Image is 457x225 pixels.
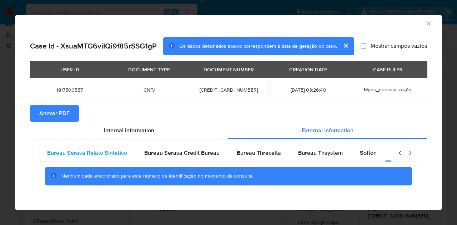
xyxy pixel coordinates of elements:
span: External information [302,126,353,134]
span: Mpos_geolocalização [364,86,411,93]
button: cerrar [337,37,354,54]
span: 1817500557 [39,87,101,93]
span: CNPJ [118,87,181,93]
div: CASE RULES [369,63,406,76]
span: Os dados detalhados abaixo correspondem à data de geração do caso. [179,42,337,50]
button: Fechar a janela [425,20,432,26]
span: [DATE] 03:26:40 [277,87,340,93]
span: Internal information [104,126,154,134]
span: Bureau Serasa Relato Sintetico [47,149,127,157]
div: DOCUMENT TYPE [124,63,174,76]
div: Detailed info [30,122,427,139]
span: Nenhum dado encontrado para este número de identificação no momento da consulta. [61,172,253,179]
span: Bureau Thsystem [298,149,343,157]
div: CREATION DATE [285,63,331,76]
span: Bureau Serasa Credit Bureau [144,149,220,157]
button: Anexar PDF [30,105,79,122]
div: USER ID [56,63,84,76]
div: closure-recommendation-modal [15,15,442,210]
span: [CREDIT_CARD_NUMBER] [197,87,260,93]
span: Mostrar campos vazios [371,42,427,50]
h2: Case Id - XsuaMTG6viIQi9f85rSSG1gP [30,41,157,51]
span: Bureau Threceita [237,149,281,157]
span: Softon [360,149,377,157]
span: Anexar PDF [39,106,70,121]
div: DOCUMENT NUMBER [199,63,258,76]
input: Mostrar campos vazios [361,43,366,49]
